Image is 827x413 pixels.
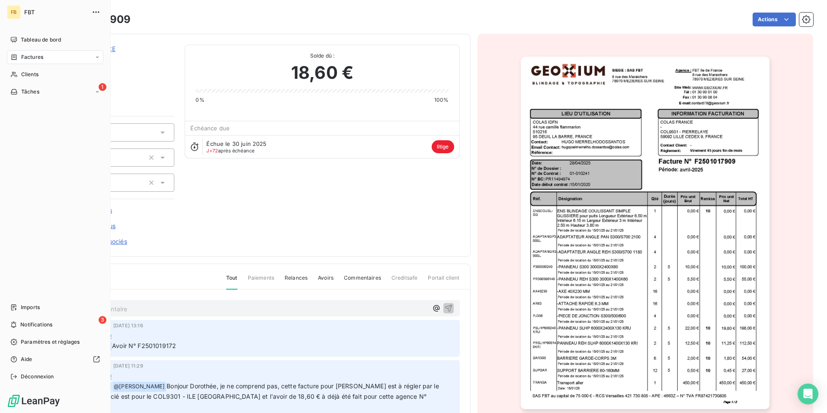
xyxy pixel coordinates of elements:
[21,71,38,78] span: Clients
[113,323,143,328] span: [DATE] 13:16
[113,363,143,368] span: [DATE] 11:29
[196,96,204,104] span: 0%
[21,338,80,346] span: Paramètres et réglages
[7,5,21,19] div: FB
[112,342,176,349] span: Avoir N° F2501019172
[428,274,459,289] span: Portail client
[226,274,237,290] span: Tout
[58,382,441,410] span: Bonjour Dorothée, je ne comprend pas, cette facture pour [PERSON_NAME] est à régler par le client...
[206,148,254,153] span: après échéance
[68,55,174,62] span: CCOL9501
[434,96,449,104] span: 100%
[432,140,454,153] span: litige
[21,373,54,381] span: Déconnexion
[248,274,274,289] span: Paiements
[112,382,166,392] span: @ [PERSON_NAME]
[99,83,106,91] span: 1
[291,60,353,86] span: 18,60 €
[99,316,106,324] span: 3
[521,57,769,409] img: invoice_thumbnail
[21,88,39,96] span: Tâches
[21,53,43,61] span: Factures
[196,52,449,60] span: Solde dû :
[20,321,52,329] span: Notifications
[206,148,218,154] span: J+72
[285,274,308,289] span: Relances
[7,352,103,366] a: Aide
[318,274,333,289] span: Avoirs
[344,274,381,289] span: Commentaires
[190,125,230,132] span: Échéance due
[21,36,61,44] span: Tableau de bord
[21,355,32,363] span: Aide
[391,274,418,289] span: Creditsafe
[21,303,40,311] span: Imports
[206,140,266,147] span: Échue le 30 juin 2025
[798,384,818,404] div: Open Intercom Messenger
[753,13,796,26] button: Actions
[24,9,87,16] span: FBT
[7,394,61,408] img: Logo LeanPay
